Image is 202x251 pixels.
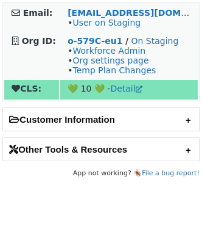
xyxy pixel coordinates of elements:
h2: Other Tools & Resources [3,138,199,161]
a: User on Staging [72,18,141,27]
a: Workforce Admin [72,46,145,56]
h2: Customer Information [3,108,199,131]
strong: Org ID: [22,36,56,46]
span: • • • [68,46,156,75]
span: • [68,18,141,27]
strong: CLS: [12,84,41,93]
footer: App not working? 🪳 [2,167,200,180]
a: File a bug report! [142,169,200,177]
a: Org settings page [72,56,148,65]
strong: Email: [23,8,53,18]
a: Detail [110,84,142,93]
td: 💚 10 💚 - [60,80,198,100]
a: On Staging [131,36,178,46]
strong: / [125,36,128,46]
a: o-579C-eu1 [68,36,122,46]
a: Temp Plan Changes [72,65,156,75]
